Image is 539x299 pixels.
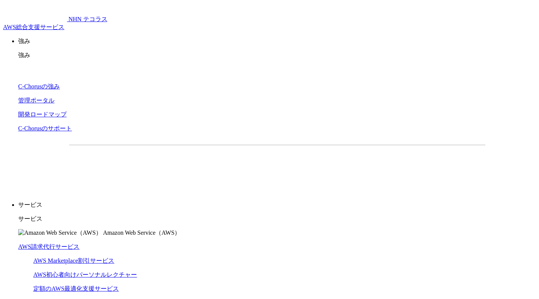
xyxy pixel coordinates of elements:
p: サービス [18,215,536,223]
a: AWS総合支援サービス C-Chorus NHN テコラスAWS総合支援サービス [3,16,107,30]
a: AWS初心者向けパーソナルレクチャー [33,271,137,278]
a: 開発ロードマップ [18,111,67,118]
a: 管理ポータル [18,97,54,104]
p: サービス [18,201,536,209]
a: C-Chorusの強み [18,83,60,90]
img: AWS総合支援サービス C-Chorus [3,3,67,21]
a: まずは相談する [281,157,403,176]
p: 強み [18,51,536,59]
span: Amazon Web Service（AWS） [103,229,180,236]
a: AWS Marketplace割引サービス [33,257,114,264]
a: AWS請求代行サービス [18,243,79,250]
p: 強み [18,37,536,45]
img: Amazon Web Service（AWS） [18,229,102,237]
a: C-Chorusのサポート [18,125,72,132]
a: 定額のAWS最適化支援サービス [33,285,119,292]
a: 資料を請求する [152,157,273,176]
